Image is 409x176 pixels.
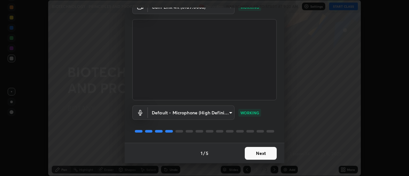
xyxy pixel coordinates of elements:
[148,105,235,120] div: Cam Link 4K (0fd9:0066)
[201,150,203,157] h4: 1
[203,150,205,157] h4: /
[240,110,259,116] p: WORKING
[245,147,277,160] button: Next
[206,150,208,157] h4: 5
